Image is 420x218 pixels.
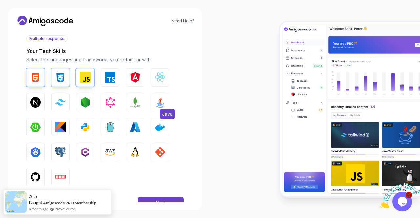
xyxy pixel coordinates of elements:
span: Java [160,109,175,119]
button: JavaScript [76,68,94,87]
img: React.js [155,72,165,83]
button: AWS [101,143,119,161]
button: MongoDB [126,93,144,111]
a: ProveSource [55,206,75,212]
img: Docker [155,122,165,132]
button: GIT [151,143,169,161]
button: Npm [51,168,70,186]
button: GraphQL [101,93,119,111]
img: MongoDB [130,97,140,108]
img: GIT [155,147,165,157]
button: PostgreSQL [51,143,70,161]
img: Python [80,122,91,132]
button: Spring Boot [26,118,45,136]
a: Home link [16,16,75,26]
img: Tailwind CSS [55,99,66,105]
button: Go [101,118,119,136]
a: Amigoscode PRO Membership [43,200,96,205]
img: TypeScript [105,72,115,83]
p: Your Tech Skills [26,47,184,55]
button: Kubernetes [26,143,45,161]
img: Azure [130,122,140,132]
img: Node.js [80,97,91,108]
button: Kotlin [51,118,70,136]
button: CSS [51,68,70,87]
button: Next.js [26,93,45,111]
button: Docker [151,118,169,136]
button: Tailwind CSS [51,93,70,111]
a: Need Help? [171,18,194,24]
img: AWS [105,147,115,157]
span: a month ago [29,206,48,212]
button: C# [76,143,94,161]
p: Select the languages and frameworks you're familiar with [26,56,184,63]
span: Multiple response [29,36,65,41]
img: provesource social proof notification image [5,191,27,213]
button: Node.js [76,93,94,111]
button: Next [138,197,184,210]
img: Kotlin [55,122,66,132]
img: Linux [130,147,140,157]
button: Python [76,118,94,136]
img: Npm [55,172,66,182]
button: Azure [126,118,144,136]
button: GitHub [26,168,45,186]
img: Angular [130,72,140,83]
img: Kubernetes [30,147,41,157]
button: Angular [126,68,144,87]
button: Linux [126,143,144,161]
span: Ara [29,194,37,199]
button: HTML [26,68,45,87]
button: React.js [151,68,169,87]
img: C# [80,147,91,157]
span: Bought [29,200,42,205]
img: PostgreSQL [55,147,66,157]
div: Next [156,200,166,207]
img: Java [155,97,165,108]
button: TypeScript [101,68,119,87]
img: Spring Boot [30,122,41,132]
img: GitHub [30,172,41,182]
img: JavaScript [80,72,91,83]
button: JavaJava [151,93,169,111]
img: Next.js [30,97,41,108]
img: CSS [55,72,66,83]
img: HTML [30,72,41,83]
iframe: chat widget [379,177,420,208]
img: Amigoscode Dashboard [280,22,420,196]
img: GraphQL [105,97,115,108]
img: Go [105,122,115,132]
